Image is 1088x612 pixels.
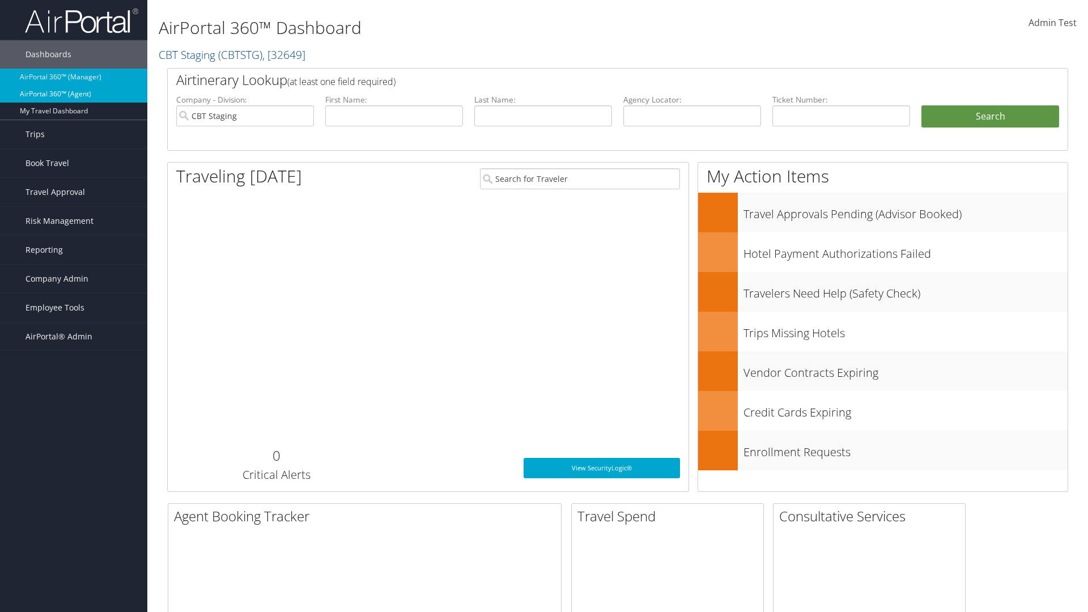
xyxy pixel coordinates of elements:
[743,399,1068,420] h3: Credit Cards Expiring
[25,120,45,148] span: Trips
[25,7,138,34] img: airportal-logo.png
[698,391,1068,431] a: Credit Cards Expiring
[743,320,1068,341] h3: Trips Missing Hotels
[1028,6,1077,41] a: Admin Test
[743,359,1068,381] h3: Vendor Contracts Expiring
[698,351,1068,391] a: Vendor Contracts Expiring
[262,47,305,62] span: , [ 32649 ]
[474,94,612,105] label: Last Name:
[743,240,1068,262] h3: Hotel Payment Authorizations Failed
[698,431,1068,470] a: Enrollment Requests
[25,294,84,322] span: Employee Tools
[325,94,463,105] label: First Name:
[176,164,302,188] h1: Traveling [DATE]
[25,207,93,235] span: Risk Management
[25,178,85,206] span: Travel Approval
[480,168,680,189] input: Search for Traveler
[25,236,63,264] span: Reporting
[524,458,680,478] a: View SecurityLogic®
[25,149,69,177] span: Book Travel
[174,507,561,526] h2: Agent Booking Tracker
[159,47,305,62] a: CBT Staging
[287,75,396,88] span: (at least one field required)
[1028,16,1077,29] span: Admin Test
[698,193,1068,232] a: Travel Approvals Pending (Advisor Booked)
[218,47,262,62] span: ( CBTSTG )
[698,164,1068,188] h1: My Action Items
[743,280,1068,301] h3: Travelers Need Help (Safety Check)
[779,507,965,526] h2: Consultative Services
[577,507,763,526] h2: Travel Spend
[698,232,1068,272] a: Hotel Payment Authorizations Failed
[743,201,1068,222] h3: Travel Approvals Pending (Advisor Booked)
[772,94,910,105] label: Ticket Number:
[25,265,88,293] span: Company Admin
[176,70,984,90] h2: Airtinerary Lookup
[623,94,761,105] label: Agency Locator:
[921,105,1059,128] button: Search
[698,272,1068,312] a: Travelers Need Help (Safety Check)
[176,467,376,483] h3: Critical Alerts
[698,312,1068,351] a: Trips Missing Hotels
[743,439,1068,460] h3: Enrollment Requests
[176,446,376,465] h2: 0
[25,322,92,351] span: AirPortal® Admin
[159,16,771,40] h1: AirPortal 360™ Dashboard
[176,94,314,105] label: Company - Division:
[25,40,71,69] span: Dashboards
